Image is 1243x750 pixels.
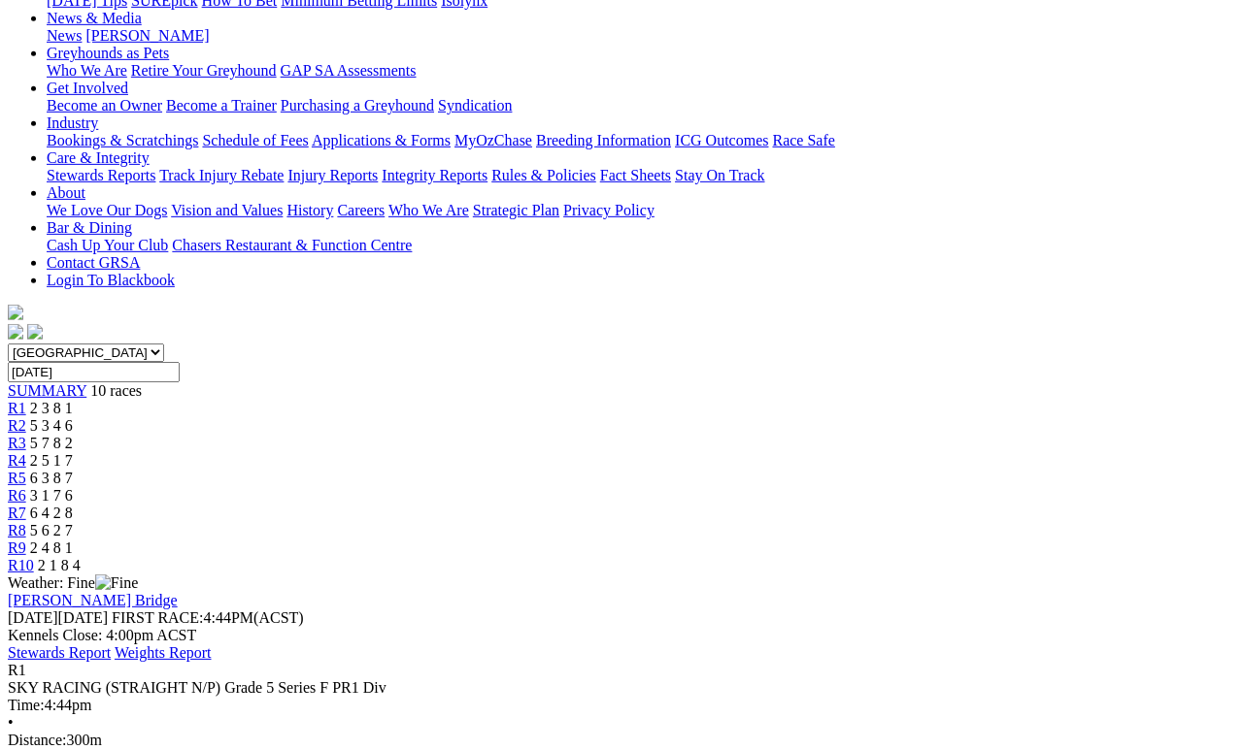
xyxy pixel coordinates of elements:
[30,487,73,504] span: 3 1 7 6
[47,202,167,218] a: We Love Our Dogs
[8,435,26,451] a: R3
[438,97,512,114] a: Syndication
[473,202,559,218] a: Strategic Plan
[47,27,1235,45] div: News & Media
[47,80,128,96] a: Get Involved
[8,574,138,591] span: Weather: Fine
[159,167,284,183] a: Track Injury Rebate
[47,149,150,166] a: Care & Integrity
[27,324,43,340] img: twitter.svg
[286,202,333,218] a: History
[8,417,26,434] a: R2
[47,184,85,201] a: About
[47,132,1235,149] div: Industry
[30,539,73,556] span: 2 4 8 1
[47,114,98,131] a: Industry
[47,10,142,26] a: News & Media
[171,202,283,218] a: Vision and Values
[388,202,469,218] a: Who We Are
[47,237,1235,254] div: Bar & Dining
[8,400,26,416] a: R1
[8,505,26,521] a: R7
[8,697,1235,714] div: 4:44pm
[47,62,127,79] a: Who We Are
[47,167,1235,184] div: Care & Integrity
[85,27,209,44] a: [PERSON_NAME]
[30,435,73,451] span: 5 7 8 2
[8,662,26,678] span: R1
[30,452,73,469] span: 2 5 1 7
[8,522,26,538] a: R8
[47,167,155,183] a: Stewards Reports
[337,202,385,218] a: Careers
[172,237,412,253] a: Chasers Restaurant & Function Centre
[47,27,82,44] a: News
[47,132,198,148] a: Bookings & Scratchings
[166,97,277,114] a: Become a Trainer
[30,522,73,538] span: 5 6 2 7
[95,574,138,592] img: Fine
[675,132,768,148] a: ICG Outcomes
[8,732,1235,749] div: 300m
[8,470,26,486] a: R5
[202,132,308,148] a: Schedule of Fees
[30,470,73,486] span: 6 3 8 7
[30,417,73,434] span: 5 3 4 6
[772,132,834,148] a: Race Safe
[600,167,671,183] a: Fact Sheets
[47,97,162,114] a: Become an Owner
[563,202,655,218] a: Privacy Policy
[281,97,434,114] a: Purchasing a Greyhound
[8,324,23,340] img: facebook.svg
[675,167,764,183] a: Stay On Track
[112,609,203,626] span: FIRST RACE:
[281,62,417,79] a: GAP SA Assessments
[90,382,142,399] span: 10 races
[47,254,140,271] a: Contact GRSA
[8,305,23,320] img: logo-grsa-white.png
[47,272,175,288] a: Login To Blackbook
[491,167,596,183] a: Rules & Policies
[112,609,304,626] span: 4:44PM(ACST)
[8,362,180,382] input: Select date
[454,132,532,148] a: MyOzChase
[30,400,73,416] span: 2 3 8 1
[382,167,487,183] a: Integrity Reports
[47,237,168,253] a: Cash Up Your Club
[8,609,108,626] span: [DATE]
[8,487,26,504] a: R6
[47,202,1235,219] div: About
[8,732,66,748] span: Distance:
[287,167,378,183] a: Injury Reports
[8,382,86,399] a: SUMMARY
[8,539,26,556] a: R9
[47,97,1235,114] div: Get Involved
[131,62,277,79] a: Retire Your Greyhound
[8,592,178,608] a: [PERSON_NAME] Bridge
[8,697,45,713] span: Time:
[8,627,1235,644] div: Kennels Close: 4:00pm ACST
[8,679,1235,697] div: SKY RACING (STRAIGHT N/P) Grade 5 Series F PR1 Div
[312,132,451,148] a: Applications & Forms
[47,62,1235,80] div: Greyhounds as Pets
[8,714,14,731] span: •
[47,45,169,61] a: Greyhounds as Pets
[47,219,132,236] a: Bar & Dining
[38,557,81,573] span: 2 1 8 4
[30,505,73,521] span: 6 4 2 8
[8,644,111,661] a: Stewards Report
[8,452,26,469] a: R4
[8,609,58,626] span: [DATE]
[115,644,212,661] a: Weights Report
[536,132,671,148] a: Breeding Information
[8,557,34,573] a: R10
